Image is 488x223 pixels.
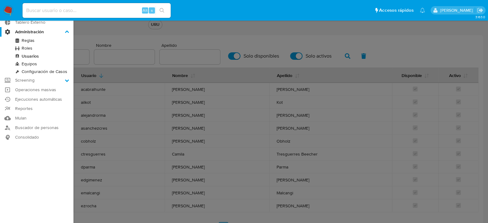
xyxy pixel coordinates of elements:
[379,7,414,14] span: Accesos rápidos
[23,6,171,14] input: Buscar usuario o caso...
[477,7,483,14] a: Salir
[475,14,485,19] span: 3.163.0
[151,7,153,13] span: s
[420,8,425,13] a: Notificaciones
[156,6,168,15] button: search-icon
[440,7,475,13] p: julian.lasala@mercadolibre.com
[143,7,148,13] span: Alt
